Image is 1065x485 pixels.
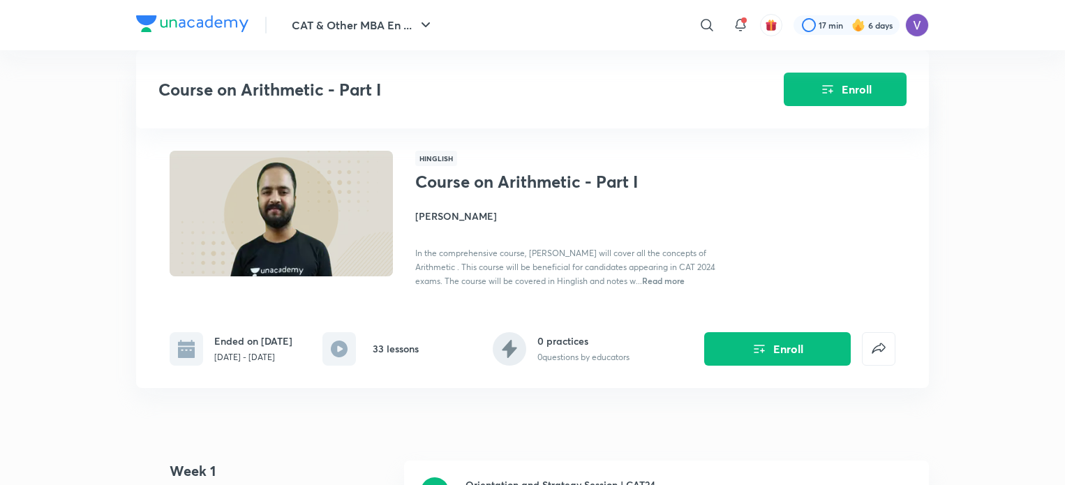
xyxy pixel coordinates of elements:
[170,461,393,482] h4: Week 1
[851,18,865,32] img: streak
[167,149,395,278] img: Thumbnail
[214,351,292,364] p: [DATE] - [DATE]
[642,275,685,286] span: Read more
[760,14,782,36] button: avatar
[905,13,929,37] img: Vatsal Kanodia
[415,151,457,166] span: Hinglish
[136,15,248,36] a: Company Logo
[537,334,630,348] h6: 0 practices
[283,11,442,39] button: CAT & Other MBA En ...
[704,332,851,366] button: Enroll
[537,351,630,364] p: 0 questions by educators
[415,248,715,286] span: In the comprehensive course, [PERSON_NAME] will cover all the concepts of Arithmetic . This cours...
[765,19,777,31] img: avatar
[214,334,292,348] h6: Ended on [DATE]
[784,73,907,106] button: Enroll
[415,209,728,223] h4: [PERSON_NAME]
[136,15,248,32] img: Company Logo
[862,332,895,366] button: false
[415,172,643,192] h1: Course on Arithmetic - Part I
[158,80,705,100] h3: Course on Arithmetic - Part I
[373,341,419,356] h6: 33 lessons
